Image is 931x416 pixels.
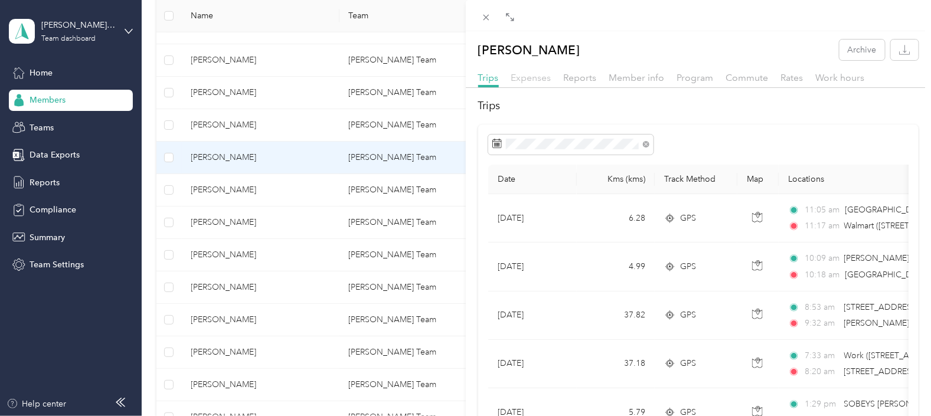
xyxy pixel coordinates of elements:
[577,165,655,194] th: Kms (kms)
[865,350,931,416] iframe: Everlance-gr Chat Button Frame
[488,340,577,388] td: [DATE]
[805,220,839,232] span: 11:17 am
[805,204,840,217] span: 11:05 am
[680,357,696,370] span: GPS
[805,268,840,281] span: 10:18 am
[805,365,839,378] span: 8:20 am
[577,291,655,340] td: 37.82
[478,72,499,83] span: Trips
[655,165,737,194] th: Track Method
[488,243,577,291] td: [DATE]
[680,212,696,225] span: GPS
[677,72,714,83] span: Program
[577,194,655,243] td: 6.28
[781,72,803,83] span: Rates
[680,309,696,322] span: GPS
[816,72,865,83] span: Work hours
[805,349,839,362] span: 7:33 am
[564,72,597,83] span: Reports
[577,340,655,388] td: 37.18
[488,194,577,243] td: [DATE]
[488,291,577,340] td: [DATE]
[609,72,665,83] span: Member info
[737,165,779,194] th: Map
[577,243,655,291] td: 4.99
[488,165,577,194] th: Date
[511,72,551,83] span: Expenses
[726,72,769,83] span: Commute
[680,260,696,273] span: GPS
[805,301,839,314] span: 8:53 am
[805,252,839,265] span: 10:09 am
[478,98,919,114] h2: Trips
[805,398,839,411] span: 1:29 pm
[805,317,839,330] span: 9:32 am
[839,40,885,60] button: Archive
[478,40,580,60] p: [PERSON_NAME]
